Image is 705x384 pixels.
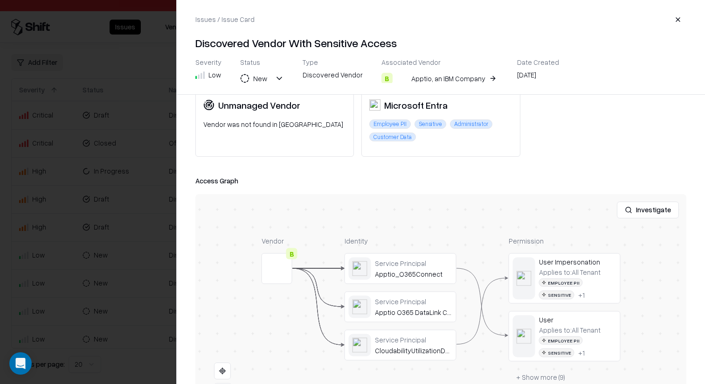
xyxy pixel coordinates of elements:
div: Apptio_O365Connect [375,269,452,278]
div: Apptio O365 DataLink Connector [375,307,452,316]
button: +1 [578,291,585,299]
div: Sensitive [539,291,574,300]
div: Employee PII [369,119,411,128]
div: Vendor was not found in [GEOGRAPHIC_DATA] [203,119,346,129]
div: Low [208,70,221,80]
div: New [253,74,267,84]
div: Applies to: All Tenant [539,268,601,276]
div: Discovered Vendor [303,70,363,83]
div: Service Principal [375,297,452,306]
div: Apptio, an IBM Company [411,74,485,84]
div: Vendor [262,236,292,245]
div: + 1 [578,349,585,357]
div: Employee PII [539,336,583,345]
div: Severity [195,58,221,66]
div: Sensitive [539,349,574,357]
div: B [381,73,393,84]
img: Apptio, an IBM Company [396,73,408,84]
div: + 1 [578,291,585,299]
div: Type [303,58,363,66]
button: BApptio, an IBM Company [381,70,498,87]
div: CloudabilityUtilizationDataCollector [375,346,452,354]
div: Date Created [517,58,559,66]
div: Microsoft Entra [369,98,448,112]
div: Permission [509,236,621,245]
div: Identity [345,236,456,245]
div: User Impersonation [539,257,616,265]
div: B [286,248,297,259]
div: Service Principal [375,259,452,267]
div: Customer Data [369,133,416,141]
div: Unmanaged Vendor [218,98,300,112]
div: Administrator [450,119,492,128]
div: User [539,315,616,323]
div: Sensitive [415,119,446,128]
div: Applies to: All Tenant [539,326,601,334]
div: Employee PII [539,278,583,287]
div: Status [240,58,284,66]
img: Microsoft Entra [369,99,380,111]
button: +1 [578,349,585,357]
div: Issues / Issue Card [195,14,255,24]
div: Associated Vendor [381,58,498,66]
div: Access Graph [195,175,686,187]
div: Service Principal [375,335,452,344]
button: Investigate [617,202,679,218]
h4: Discovered Vendor With Sensitive Access [195,35,686,50]
div: [DATE] [517,70,559,83]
